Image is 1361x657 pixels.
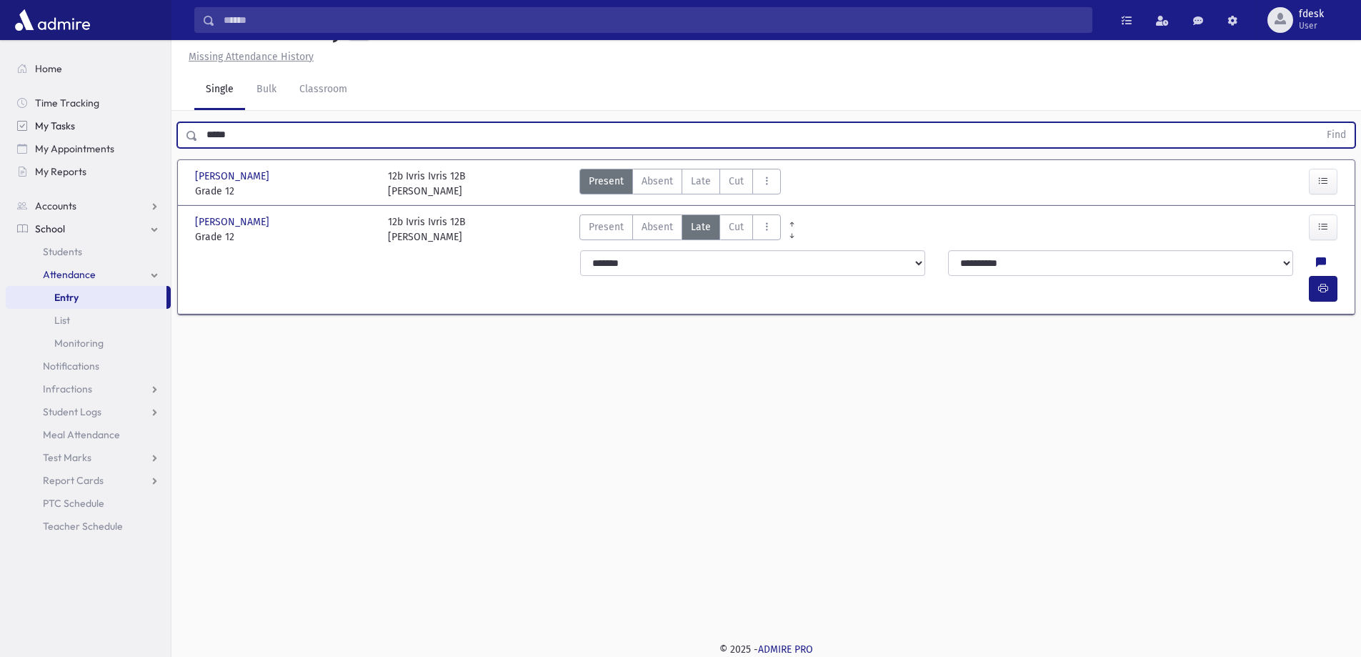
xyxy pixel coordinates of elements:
input: Search [215,7,1092,33]
u: Missing Attendance History [189,51,314,63]
span: [PERSON_NAME] [195,169,272,184]
div: AttTypes [579,214,781,244]
div: 12b Ivris Ivris 12B [PERSON_NAME] [388,169,466,199]
span: PTC Schedule [43,497,104,510]
a: Teacher Schedule [6,515,171,538]
span: Late [691,219,711,234]
span: Entry [54,291,79,304]
a: Test Marks [6,446,171,469]
span: School [35,222,65,235]
a: My Appointments [6,137,171,160]
a: List [6,309,171,332]
a: Report Cards [6,469,171,492]
span: Home [35,62,62,75]
span: Late [691,174,711,189]
a: PTC Schedule [6,492,171,515]
span: Absent [642,219,673,234]
button: Find [1318,123,1355,147]
a: Students [6,240,171,263]
span: Monitoring [54,337,104,350]
span: Grade 12 [195,229,374,244]
a: My Tasks [6,114,171,137]
span: Meal Attendance [43,428,120,441]
a: Accounts [6,194,171,217]
span: Infractions [43,382,92,395]
div: © 2025 - [194,642,1338,657]
span: Present [589,219,624,234]
span: Students [43,245,82,258]
a: Home [6,57,171,80]
span: Student Logs [43,405,101,418]
a: Meal Attendance [6,423,171,446]
span: Report Cards [43,474,104,487]
a: Student Logs [6,400,171,423]
span: Time Tracking [35,97,99,109]
a: Missing Attendance History [183,51,314,63]
span: List [54,314,70,327]
span: Test Marks [43,451,91,464]
span: My Tasks [35,119,75,132]
a: Infractions [6,377,171,400]
span: Accounts [35,199,76,212]
span: fdesk [1299,9,1324,20]
a: Bulk [245,70,288,110]
a: Time Tracking [6,92,171,114]
span: User [1299,20,1324,31]
a: Attendance [6,263,171,286]
span: [PERSON_NAME] [195,214,272,229]
a: Notifications [6,355,171,377]
span: Grade 12 [195,184,374,199]
span: My Reports [35,165,86,178]
a: Classroom [288,70,359,110]
a: Single [194,70,245,110]
a: My Reports [6,160,171,183]
span: Present [589,174,624,189]
span: Attendance [43,268,96,281]
span: My Appointments [35,142,114,155]
a: Entry [6,286,166,309]
div: 12b Ivris Ivris 12B [PERSON_NAME] [388,214,466,244]
span: Notifications [43,360,99,372]
a: School [6,217,171,240]
span: Teacher Schedule [43,520,123,533]
a: Monitoring [6,332,171,355]
img: AdmirePro [11,6,94,34]
span: Absent [642,174,673,189]
div: AttTypes [579,169,781,199]
span: Cut [729,219,744,234]
span: Cut [729,174,744,189]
